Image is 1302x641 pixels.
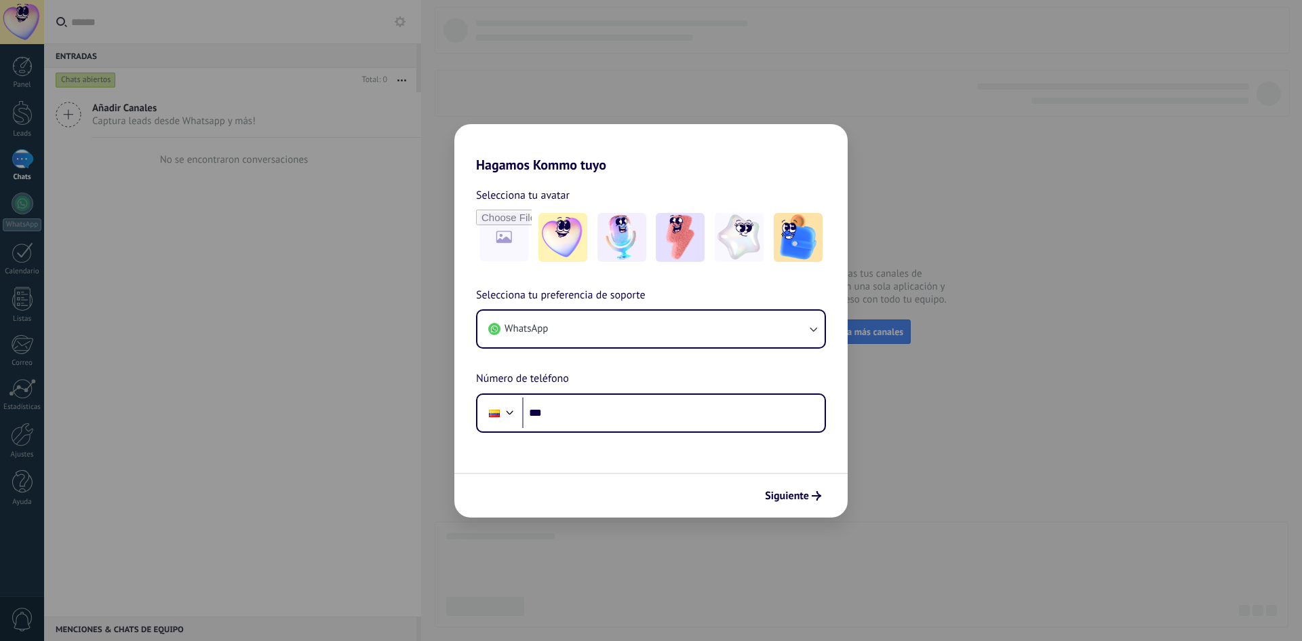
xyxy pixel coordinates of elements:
img: -2.jpeg [597,213,646,262]
button: WhatsApp [477,311,825,347]
span: Selecciona tu preferencia de soporte [476,287,646,305]
img: -3.jpeg [656,213,705,262]
span: Siguiente [765,491,809,501]
span: Número de teléfono [476,370,569,388]
span: WhatsApp [505,322,548,336]
span: Selecciona tu avatar [476,187,570,204]
button: Siguiente [759,484,827,507]
img: -5.jpeg [774,213,823,262]
img: -1.jpeg [538,213,587,262]
h2: Hagamos Kommo tuyo [454,124,848,173]
img: -4.jpeg [715,213,764,262]
div: Colombia: + 57 [481,399,507,427]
